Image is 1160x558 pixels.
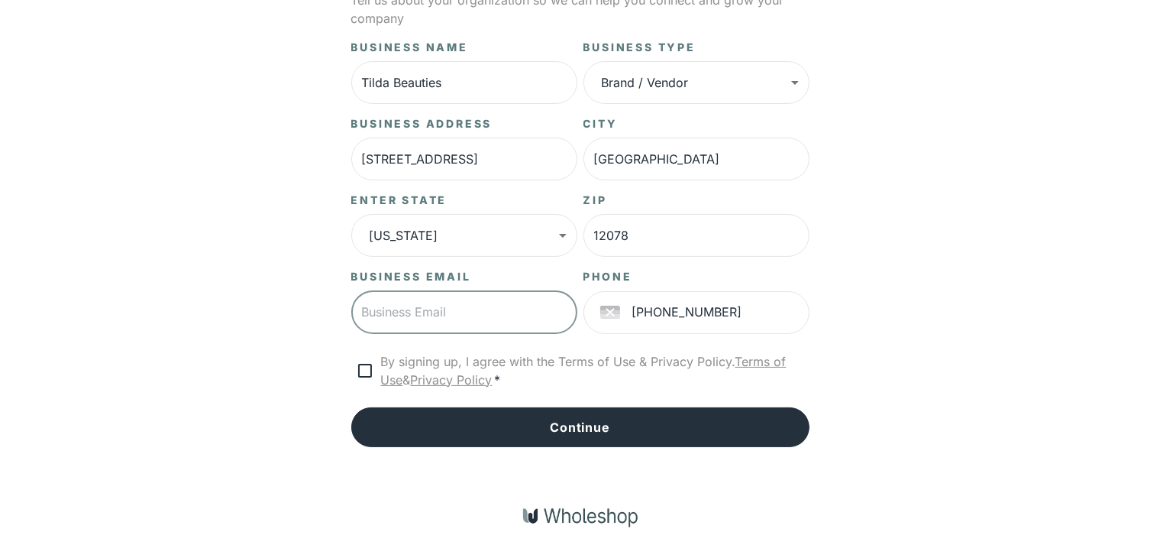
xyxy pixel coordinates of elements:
input: Business Address [351,138,577,180]
input: Enter Zip [583,214,809,257]
div: [US_STATE] [351,214,577,257]
span: & [403,372,411,388]
input: Enter City [583,138,809,180]
label: City [583,116,618,131]
label: Business Email [351,269,471,284]
label: Business Address [351,116,493,131]
label: Enter State [351,193,448,208]
label: Business Type [583,40,696,55]
img: unknown [600,306,620,320]
label: PHONE [583,269,632,284]
button: Select country [594,297,626,329]
input: Business Name [351,61,577,104]
a: Terms of Use [381,354,787,388]
span: By signing up, I agree with the Terms of Use & Privacy Policy. [381,354,735,369]
a: Privacy Policy [411,372,493,388]
label: Zip [583,193,607,208]
input: Business Email [351,291,577,334]
img: Wholeshop logo [523,508,638,528]
label: Business Name [351,40,468,55]
div: Brand / Vendor [583,61,809,104]
button: Continue [351,407,809,447]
